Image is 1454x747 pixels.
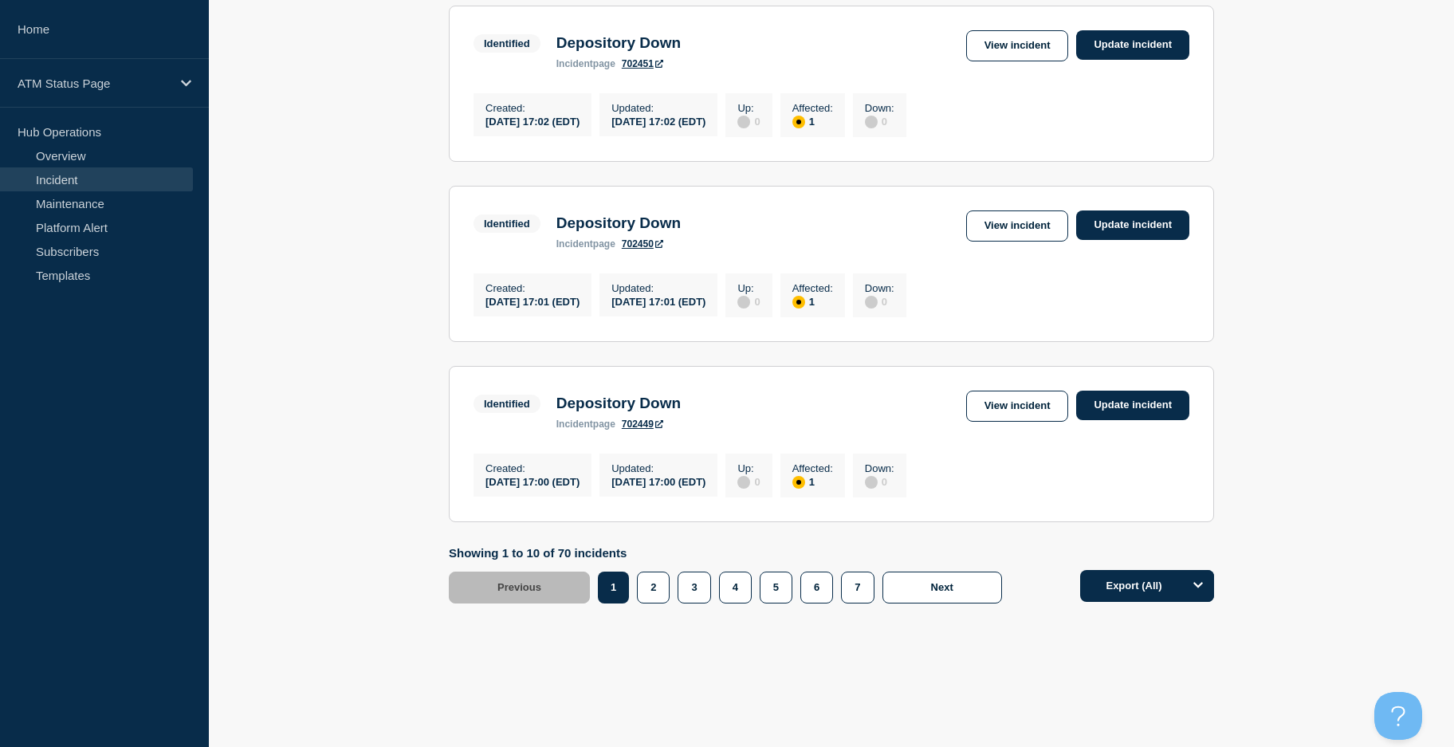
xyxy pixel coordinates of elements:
[792,116,805,128] div: affected
[737,474,760,489] div: 0
[760,572,792,603] button: 5
[556,238,615,250] p: page
[18,77,171,90] p: ATM Status Page
[1076,210,1189,240] a: Update incident
[792,102,833,114] p: Affected :
[1374,692,1422,740] iframe: Help Scout Beacon - Open
[497,581,541,593] span: Previous
[865,296,878,309] div: disabled
[865,294,894,309] div: 0
[737,476,750,489] div: disabled
[1076,391,1189,420] a: Update incident
[485,282,580,294] p: Created :
[865,462,894,474] p: Down :
[556,34,681,52] h3: Depository Down
[792,296,805,309] div: affected
[865,474,894,489] div: 0
[556,395,681,412] h3: Depository Down
[966,210,1069,242] a: View incident
[737,462,760,474] p: Up :
[792,462,833,474] p: Affected :
[792,114,833,128] div: 1
[598,572,629,603] button: 1
[737,102,760,114] p: Up :
[719,572,752,603] button: 4
[449,546,1010,560] p: Showing 1 to 10 of 70 incidents
[841,572,874,603] button: 7
[449,572,590,603] button: Previous
[485,114,580,128] div: [DATE] 17:02 (EDT)
[792,282,833,294] p: Affected :
[737,114,760,128] div: 0
[474,34,540,53] span: Identified
[1182,570,1214,602] button: Options
[485,474,580,488] div: [DATE] 17:00 (EDT)
[622,419,663,430] a: 702449
[611,474,705,488] div: [DATE] 17:00 (EDT)
[474,214,540,233] span: Identified
[611,102,705,114] p: Updated :
[622,58,663,69] a: 702451
[792,474,833,489] div: 1
[800,572,833,603] button: 6
[556,419,615,430] p: page
[556,238,593,250] span: incident
[622,238,663,250] a: 702450
[485,294,580,308] div: [DATE] 17:01 (EDT)
[792,294,833,309] div: 1
[485,102,580,114] p: Created :
[737,294,760,309] div: 0
[474,395,540,413] span: Identified
[792,476,805,489] div: affected
[865,102,894,114] p: Down :
[556,419,593,430] span: incident
[485,462,580,474] p: Created :
[966,391,1069,422] a: View incident
[737,296,750,309] div: disabled
[556,214,681,232] h3: Depository Down
[556,58,593,69] span: incident
[611,294,705,308] div: [DATE] 17:01 (EDT)
[737,116,750,128] div: disabled
[1080,570,1214,602] button: Export (All)
[865,282,894,294] p: Down :
[556,58,615,69] p: page
[966,30,1069,61] a: View incident
[865,476,878,489] div: disabled
[931,581,953,593] span: Next
[611,114,705,128] div: [DATE] 17:02 (EDT)
[1076,30,1189,60] a: Update incident
[865,116,878,128] div: disabled
[637,572,670,603] button: 2
[882,572,1002,603] button: Next
[678,572,710,603] button: 3
[737,282,760,294] p: Up :
[611,462,705,474] p: Updated :
[611,282,705,294] p: Updated :
[865,114,894,128] div: 0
